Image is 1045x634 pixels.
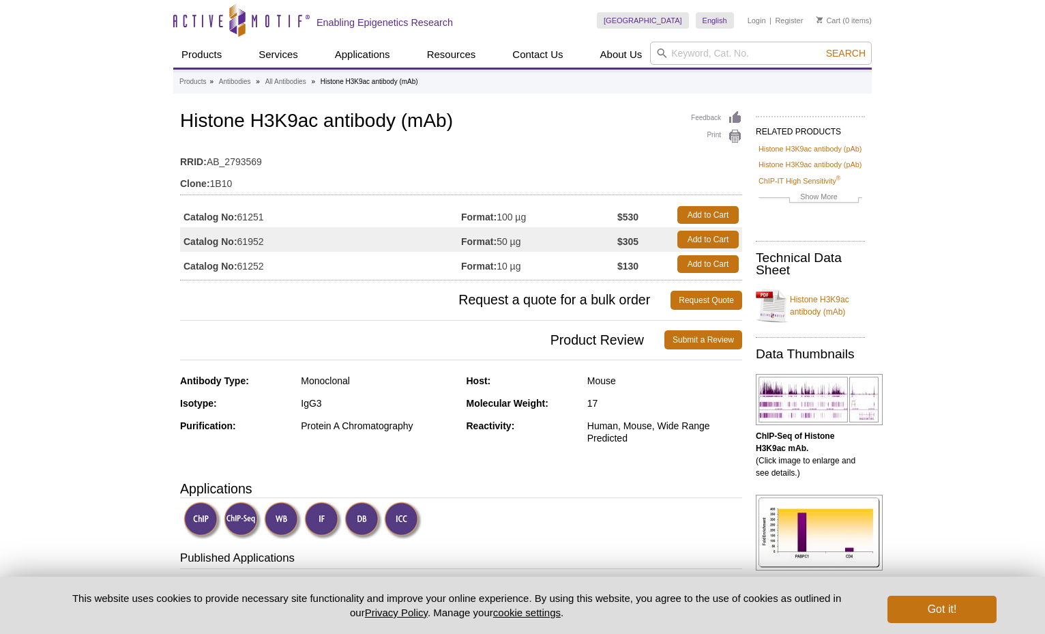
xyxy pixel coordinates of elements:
[748,16,766,25] a: Login
[504,42,571,68] a: Contact Us
[180,147,742,169] td: AB_2793569
[756,116,865,141] h2: RELATED PRODUCTS
[327,42,398,68] a: Applications
[769,12,771,29] li: |
[816,16,840,25] a: Cart
[756,374,883,425] img: Histone H3K9ac antibody (mAb) tested by ChIP-Seq.
[301,397,456,409] div: IgG3
[301,375,456,387] div: Monoclonal
[183,502,221,539] img: ChIP Validated
[180,156,207,168] strong: RRID:
[48,591,865,620] p: This website uses cookies to provide necessary site functionality and improve your online experie...
[759,158,862,171] a: Histone H3K9ac antibody (pAb)
[756,431,834,453] b: ChIP-Seq of Histone H3K9ac mAb.
[183,211,237,223] strong: Catalog No:
[180,203,461,227] td: 61251
[180,177,210,190] strong: Clone:
[304,502,342,539] img: Immunofluorescence Validated
[209,78,214,85] li: »
[756,285,865,326] a: Histone H3K9ac antibody (mAb)
[461,235,497,248] strong: Format:
[467,375,491,386] strong: Host:
[826,48,866,59] span: Search
[180,550,742,569] h3: Published Applications
[822,47,870,59] button: Search
[183,235,237,248] strong: Catalog No:
[173,42,230,68] a: Products
[317,16,453,29] h2: Enabling Epigenetics Research
[756,575,865,624] p: (Click image to enlarge and see details.)
[467,398,548,409] strong: Molecular Weight:
[617,260,638,272] strong: $130
[587,375,742,387] div: Mouse
[180,478,742,499] h3: Applications
[461,227,617,252] td: 50 µg
[180,375,249,386] strong: Antibody Type:
[183,260,237,272] strong: Catalog No:
[180,291,671,310] span: Request a quote for a bulk order
[759,143,862,155] a: Histone H3K9ac antibody (pAb)
[759,190,862,206] a: Show More
[836,175,841,182] sup: ®
[180,252,461,276] td: 61252
[587,420,742,444] div: Human, Mouse, Wide Range Predicted
[587,397,742,409] div: 17
[691,129,742,144] a: Print
[180,398,217,409] strong: Isotype:
[816,12,872,29] li: (0 items)
[321,78,418,85] li: Histone H3K9ac antibody (mAb)
[756,348,865,360] h2: Data Thumbnails
[677,231,739,248] a: Add to Cart
[180,169,742,191] td: 1B10
[344,502,382,539] img: Dot Blot Validated
[265,76,306,88] a: All Antibodies
[419,42,484,68] a: Resources
[493,607,561,618] button: cookie settings
[756,252,865,276] h2: Technical Data Sheet
[467,420,515,431] strong: Reactivity:
[180,330,664,349] span: Product Review
[696,12,734,29] a: English
[461,260,497,272] strong: Format:
[597,12,689,29] a: [GEOGRAPHIC_DATA]
[384,502,422,539] img: Immunocytochemistry Validated
[691,111,742,126] a: Feedback
[219,76,251,88] a: Antibodies
[756,430,865,479] p: (Click image to enlarge and see details.)
[180,420,236,431] strong: Purification:
[365,607,428,618] a: Privacy Policy
[250,42,306,68] a: Services
[592,42,651,68] a: About Us
[179,76,206,88] a: Products
[617,211,638,223] strong: $530
[224,502,261,539] img: ChIP-Seq Validated
[677,255,739,273] a: Add to Cart
[264,502,301,539] img: Western Blot Validated
[775,16,803,25] a: Register
[461,252,617,276] td: 10 µg
[650,42,872,65] input: Keyword, Cat. No.
[664,330,742,349] a: Submit a Review
[311,78,315,85] li: »
[256,78,260,85] li: »
[816,16,823,23] img: Your Cart
[617,235,638,248] strong: $305
[461,203,617,227] td: 100 µg
[759,175,840,187] a: ChIP-IT High Sensitivity®
[461,211,497,223] strong: Format:
[301,420,456,432] div: Protein A Chromatography
[180,227,461,252] td: 61952
[677,206,739,224] a: Add to Cart
[756,495,883,571] img: Histone H3K9ac antibody (mAb) tested by ChIP.
[671,291,742,310] a: Request Quote
[180,111,742,134] h1: Histone H3K9ac antibody (mAb)
[887,596,997,623] button: Got it!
